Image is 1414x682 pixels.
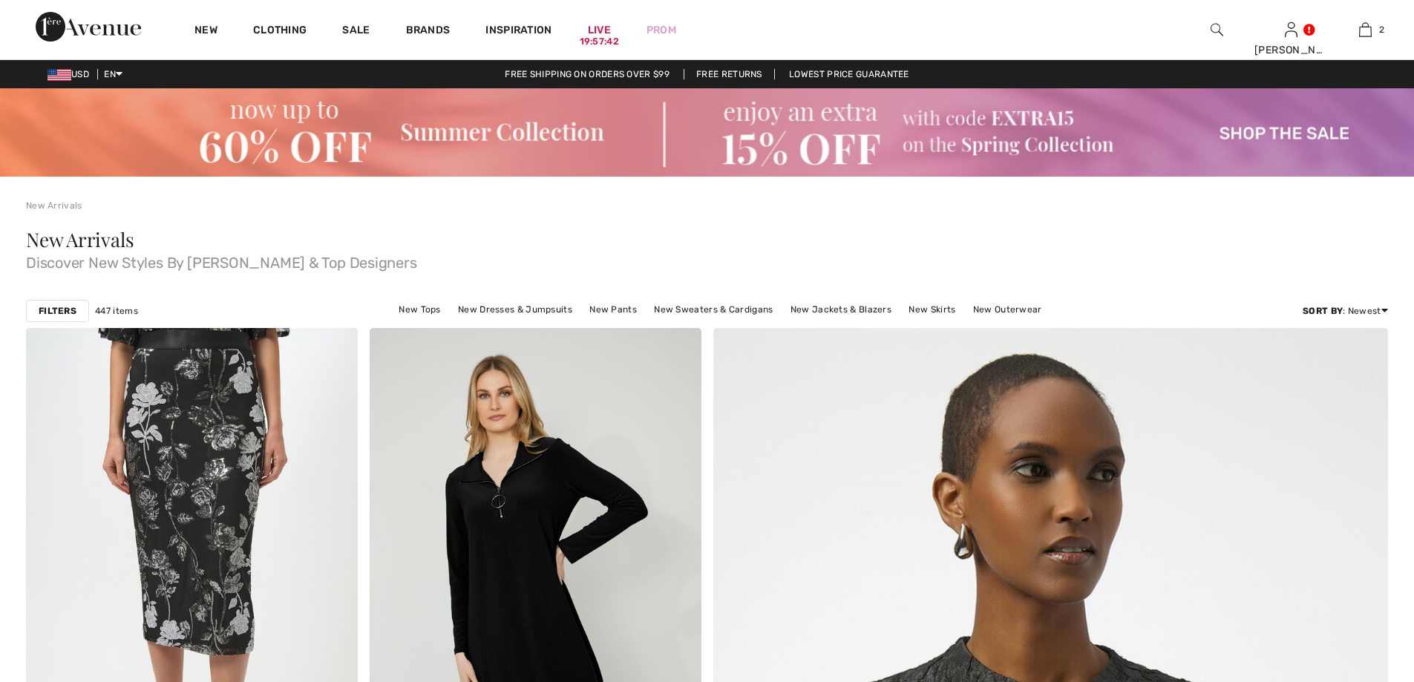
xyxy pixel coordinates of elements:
[684,69,775,79] a: Free Returns
[783,300,899,319] a: New Jackets & Blazers
[253,24,307,39] a: Clothing
[406,24,451,39] a: Brands
[26,226,134,252] span: New Arrivals
[95,304,138,318] span: 447 items
[48,69,71,81] img: US Dollar
[104,69,122,79] span: EN
[36,12,141,42] img: 1ère Avenue
[1303,304,1388,318] div: : Newest
[1379,23,1384,36] span: 2
[26,200,82,211] a: New Arrivals
[48,69,95,79] span: USD
[391,300,448,319] a: New Tops
[647,22,676,38] a: Prom
[493,69,681,79] a: Free shipping on orders over $99
[1211,21,1223,39] img: search the website
[342,24,370,39] a: Sale
[485,24,551,39] span: Inspiration
[777,69,921,79] a: Lowest Price Guarantee
[1359,21,1372,39] img: My Bag
[26,249,1388,270] span: Discover New Styles By [PERSON_NAME] & Top Designers
[1329,21,1401,39] a: 2
[1254,42,1327,58] div: [PERSON_NAME]
[1320,571,1399,608] iframe: Opens a widget where you can chat to one of our agents
[582,300,644,319] a: New Pants
[1285,21,1297,39] img: My Info
[1285,22,1297,36] a: Sign In
[194,24,217,39] a: New
[647,300,780,319] a: New Sweaters & Cardigans
[588,22,611,38] a: Live19:57:42
[39,304,76,318] strong: Filters
[901,300,963,319] a: New Skirts
[966,300,1050,319] a: New Outerwear
[580,35,619,49] div: 19:57:42
[1303,306,1343,316] strong: Sort By
[451,300,580,319] a: New Dresses & Jumpsuits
